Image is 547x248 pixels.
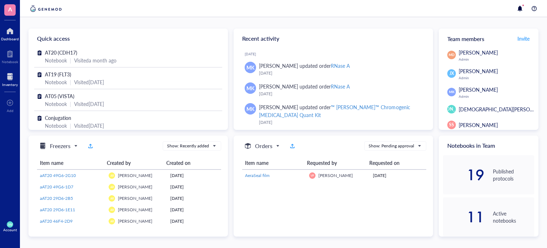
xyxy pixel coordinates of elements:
[259,70,422,77] div: [DATE]
[369,143,414,149] div: Show: Pending approval
[311,174,314,177] span: VP
[459,76,534,80] div: Admin
[7,108,14,113] div: Add
[245,172,303,179] a: AeraSeal film
[40,218,73,224] span: aAT20 46F4-2D9
[74,122,104,130] div: Visited [DATE]
[304,156,366,169] th: Requested by
[40,195,103,202] a: aAT20 29D6-2B5
[259,103,422,119] div: [PERSON_NAME] updated order
[3,228,17,232] div: Account
[242,156,304,169] th: Item name
[28,4,63,13] img: genemod-logo
[74,78,104,86] div: Visited [DATE]
[37,156,104,169] th: Item name
[239,80,427,100] a: MK[PERSON_NAME] updated orderRNase A[DATE]
[170,172,218,179] div: [DATE]
[443,169,484,181] div: 19
[259,62,350,70] div: [PERSON_NAME] updated order
[246,84,255,92] span: MK
[118,172,152,178] span: [PERSON_NAME]
[246,64,255,71] span: MK
[449,70,454,77] span: JX
[255,142,272,150] h5: Orders
[40,184,73,190] span: aAT20 49G6-1D7
[40,195,73,201] span: aAT20 29D6-2B5
[2,60,18,64] div: Notebook
[434,106,469,112] span: [PERSON_NAME]
[8,5,12,14] span: A
[118,207,152,213] span: [PERSON_NAME]
[167,143,209,149] div: Show: Recently added
[459,57,534,61] div: Admin
[318,172,353,178] span: [PERSON_NAME]
[459,86,498,93] span: [PERSON_NAME]
[245,52,427,56] div: [DATE]
[170,184,218,190] div: [DATE]
[104,156,163,169] th: Created by
[74,100,104,108] div: Visited [DATE]
[259,90,422,97] div: [DATE]
[373,172,423,179] div: [DATE]
[110,197,114,200] span: AR
[40,207,103,213] a: aAT20 29D6-1E11
[2,48,18,64] a: Notebook
[45,78,67,86] div: Notebook
[449,90,454,95] span: MK
[45,100,67,108] div: Notebook
[239,59,427,80] a: MK[PERSON_NAME] updated orderRNase A[DATE]
[439,136,538,156] div: Notebooks in Team
[259,82,350,90] div: [PERSON_NAME] updated order
[45,71,71,78] span: AT19 (FLT3)
[74,56,116,64] div: Visited a month ago
[70,122,71,130] div: |
[110,208,114,211] span: AR
[110,219,114,223] span: AR
[45,92,74,100] span: AT05 (VISTA)
[449,122,454,128] span: SS
[70,100,71,108] div: |
[118,218,152,224] span: [PERSON_NAME]
[493,210,534,224] div: Active notebooks
[118,184,152,190] span: [PERSON_NAME]
[45,114,71,121] span: Conjugation
[366,156,421,169] th: Requested on
[459,121,498,128] span: [PERSON_NAME]
[246,105,255,113] span: MK
[28,29,228,49] div: Quick access
[239,100,427,129] a: MK[PERSON_NAME] updated order™ [PERSON_NAME]™ Chromogenic [MEDICAL_DATA] Quant Kit[DATE]
[234,29,433,49] div: Recent activity
[163,156,216,169] th: Created on
[170,218,218,224] div: [DATE]
[459,67,498,75] span: [PERSON_NAME]
[40,218,103,224] a: aAT20 46F4-2D9
[517,35,530,42] span: Invite
[449,52,454,57] span: MD
[245,172,270,178] span: AeraSeal film
[118,195,152,201] span: [PERSON_NAME]
[517,33,530,44] button: Invite
[110,174,114,177] span: AR
[50,142,71,150] h5: Freezers
[439,29,538,49] div: Team members
[40,184,103,190] a: aAT20 49G6-1D7
[40,172,103,179] a: aAT20 49G6-2G10
[40,172,76,178] span: aAT20 49G6-2G10
[70,56,71,64] div: |
[2,71,18,87] a: Inventory
[45,49,77,56] span: AT20 (CDH17)
[45,122,67,130] div: Notebook
[1,37,19,41] div: Dashboard
[110,185,114,188] span: AR
[1,25,19,41] a: Dashboard
[2,82,18,87] div: Inventory
[170,207,218,213] div: [DATE]
[170,195,218,202] div: [DATE]
[331,62,350,69] div: RNase A
[45,56,67,64] div: Notebook
[70,78,71,86] div: |
[443,211,484,223] div: 11
[459,94,534,98] div: Admin
[459,49,498,56] span: [PERSON_NAME]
